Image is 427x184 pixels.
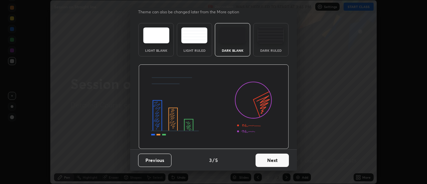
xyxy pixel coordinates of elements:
h4: 5 [215,157,218,164]
button: Previous [138,154,171,167]
img: darkTheme.f0cc69e5.svg [220,27,246,43]
h4: / [212,157,215,164]
button: Next [256,154,289,167]
div: Light Ruled [181,49,208,52]
img: lightTheme.e5ed3b09.svg [143,27,169,43]
div: Dark Ruled [258,49,284,52]
p: Theme can also be changed later from the More option [138,9,246,15]
div: Light Blank [143,49,169,52]
div: Dark Blank [219,49,246,52]
h4: 3 [209,157,212,164]
img: darkRuledTheme.de295e13.svg [258,27,284,43]
img: darkThemeBanner.d06ce4a2.svg [138,64,289,149]
img: lightRuledTheme.5fabf969.svg [181,27,207,43]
